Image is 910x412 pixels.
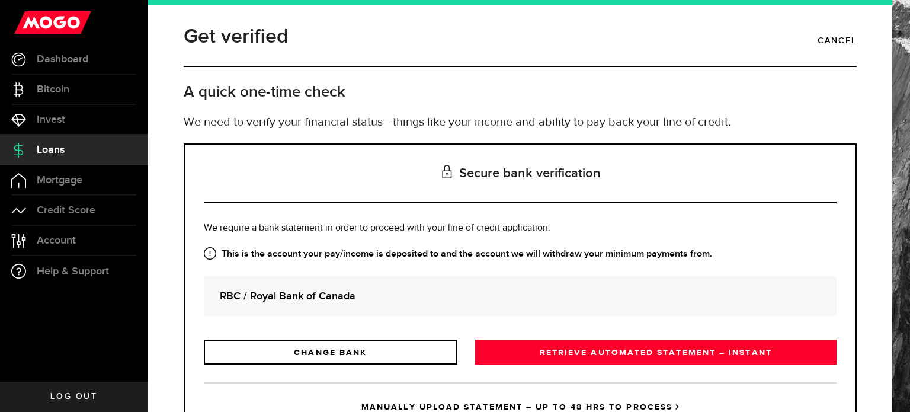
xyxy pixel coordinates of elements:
[37,175,82,186] span: Mortgage
[37,266,109,277] span: Help & Support
[37,84,69,95] span: Bitcoin
[37,145,65,155] span: Loans
[184,21,289,52] h1: Get verified
[184,114,857,132] p: We need to verify your financial status—things like your income and ability to pay back your line...
[37,114,65,125] span: Invest
[37,235,76,246] span: Account
[204,247,837,261] strong: This is the account your pay/income is deposited to and the account we will withdraw your minimum...
[204,145,837,203] h3: Secure bank verification
[204,223,550,233] span: We require a bank statement in order to proceed with your line of credit application.
[184,82,857,102] h2: A quick one-time check
[475,340,837,365] a: RETRIEVE AUTOMATED STATEMENT – INSTANT
[204,340,457,365] a: CHANGE BANK
[818,31,857,51] a: Cancel
[860,362,910,412] iframe: LiveChat chat widget
[220,288,821,304] strong: RBC / Royal Bank of Canada
[37,205,95,216] span: Credit Score
[37,54,88,65] span: Dashboard
[50,392,97,401] span: Log out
